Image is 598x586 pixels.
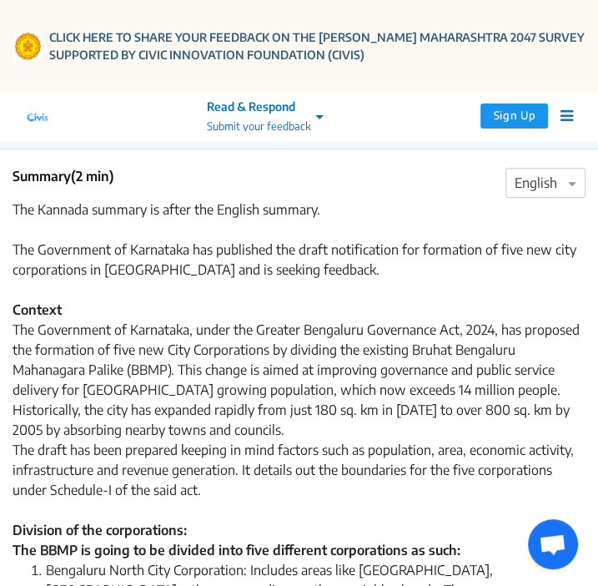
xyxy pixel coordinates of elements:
[13,522,460,558] strong: Division of the corporations: The BBMP is going to be divided into five different corporations as...
[13,320,585,560] div: The Government of Karnataka, under the Greater Bengaluru Governance Act, 2024, has proposed the f...
[49,28,585,63] a: CLICK HERE TO SHARE YOUR FEEDBACK ON THE [PERSON_NAME] MAHARASHTRA 2047 SURVEY SUPPORTED BY CIVIC...
[71,168,114,184] span: (2 min)
[13,301,62,318] strong: Context
[13,166,114,186] p: Summary
[480,104,548,129] button: Sign Up
[13,200,585,280] div: The Kannada summary is after the English summary. The Government of Karnataka has published the d...
[25,104,50,129] img: navlogo.png
[13,32,43,61] img: Gom Logo
[207,119,311,135] p: Submit your feedback
[528,519,578,569] a: Open chat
